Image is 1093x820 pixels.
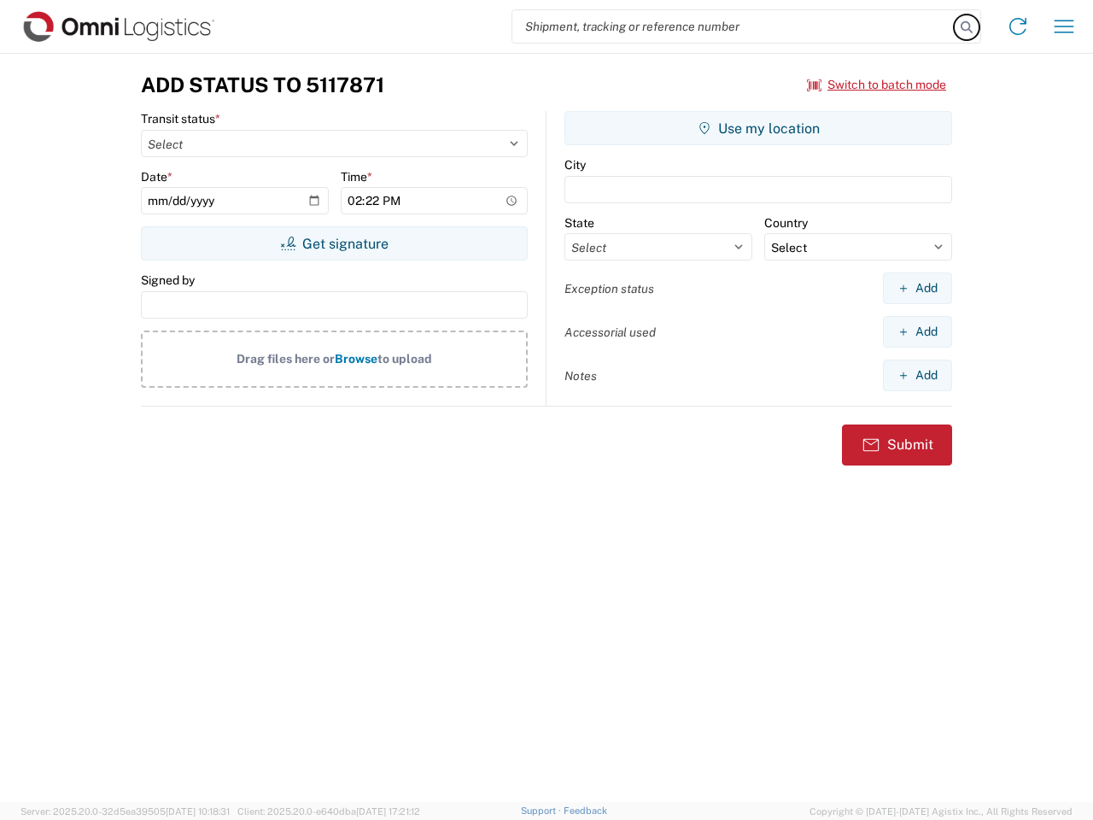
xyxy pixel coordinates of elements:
[141,169,172,184] label: Date
[335,352,377,366] span: Browse
[564,281,654,296] label: Exception status
[564,111,952,145] button: Use my location
[883,316,952,348] button: Add
[237,352,335,366] span: Drag files here or
[564,368,597,384] label: Notes
[764,215,808,231] label: Country
[237,806,420,817] span: Client: 2025.20.0-e640dba
[842,425,952,466] button: Submit
[141,73,384,97] h3: Add Status to 5117871
[807,71,946,99] button: Switch to batch mode
[512,10,955,43] input: Shipment, tracking or reference number
[564,325,656,340] label: Accessorial used
[521,805,564,816] a: Support
[20,806,230,817] span: Server: 2025.20.0-32d5ea39505
[166,806,230,817] span: [DATE] 10:18:31
[564,805,607,816] a: Feedback
[141,226,528,261] button: Get signature
[377,352,432,366] span: to upload
[883,360,952,391] button: Add
[810,804,1073,819] span: Copyright © [DATE]-[DATE] Agistix Inc., All Rights Reserved
[141,272,195,288] label: Signed by
[141,111,220,126] label: Transit status
[883,272,952,304] button: Add
[341,169,372,184] label: Time
[564,157,586,173] label: City
[564,215,594,231] label: State
[356,806,420,817] span: [DATE] 17:21:12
